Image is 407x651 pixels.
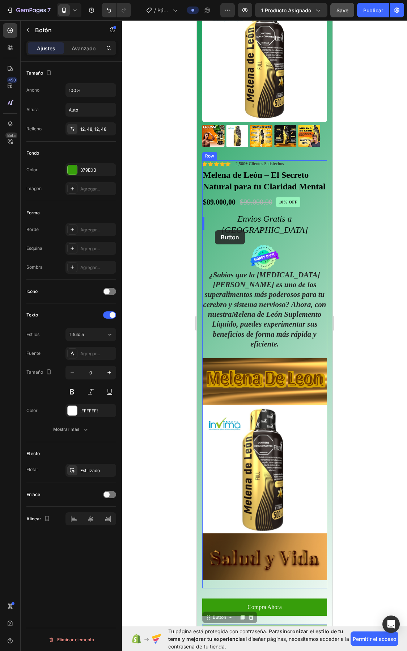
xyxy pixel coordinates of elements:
[26,492,40,497] font: Enlace
[26,264,43,270] font: Sombra
[26,408,38,413] font: Color
[382,616,400,633] div: Abrir Intercom Messenger
[80,186,100,192] font: Agregar...
[26,423,116,436] button: Mostrar más
[7,133,16,138] font: Beta
[80,227,100,232] font: Agregar...
[357,3,389,17] button: Publicar
[102,3,131,17] div: Deshacer/Rehacer
[26,245,42,251] font: Esquina
[168,636,349,650] font: al diseñar páginas, necesitamos acceder a la contraseña de tu tienda.
[80,246,100,251] font: Agregar...
[26,289,38,294] font: Icono
[26,369,43,375] font: Tamaño
[80,351,100,356] font: Agregar...
[57,637,94,642] font: Eliminar elemento
[157,7,170,158] font: Página del producto - [MEDICAL_DATA][PERSON_NAME] 13 [PERSON_NAME], 12:53:56
[80,167,96,173] font: 379E0B
[26,70,43,76] font: Tamaño
[26,186,42,191] font: Imagen
[80,468,100,473] font: Estilizado
[26,516,41,521] font: Alinear
[336,7,348,13] span: Save
[3,3,54,17] button: 7
[261,7,311,13] font: 1 producto asignado
[26,332,39,337] font: Estilos
[197,20,332,626] iframe: Área de diseño
[66,84,116,97] input: Auto
[26,87,39,93] font: Ancho
[26,312,38,318] font: Texto
[26,451,40,456] font: Efecto
[80,126,106,132] font: 12, 48, 12, 48
[69,332,84,337] font: Título 5
[26,350,41,356] font: Fuente
[80,265,100,270] font: Agregar...
[363,7,383,13] font: Publicar
[47,7,51,14] font: 7
[8,77,16,83] font: 450
[168,628,343,642] font: sincronizar el estilo de tu tema y mejorar tu experiencia
[351,631,398,646] button: Permitir el acceso
[26,210,40,215] font: Forma
[26,227,39,232] font: Borde
[37,45,55,51] font: Ajustes
[72,45,96,51] font: Avanzado
[35,26,52,34] font: Botón
[53,427,79,432] font: Mostrar más
[353,636,396,642] font: Permitir el acceso
[26,634,116,646] button: Eliminar elemento
[255,3,327,17] button: 1 producto asignado
[168,628,280,634] font: Tu página está protegida con contraseña. Para
[26,126,42,131] font: Relleno
[154,7,156,13] font: /
[35,26,97,34] p: Botón
[26,467,38,472] font: Flotar
[65,328,116,341] button: Título 5
[80,408,98,413] font: ¡FFFFFF!
[26,107,39,112] font: Altura
[330,3,354,17] button: Save
[66,103,116,116] input: Auto
[26,167,38,172] font: Color
[26,150,39,156] font: Fondo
